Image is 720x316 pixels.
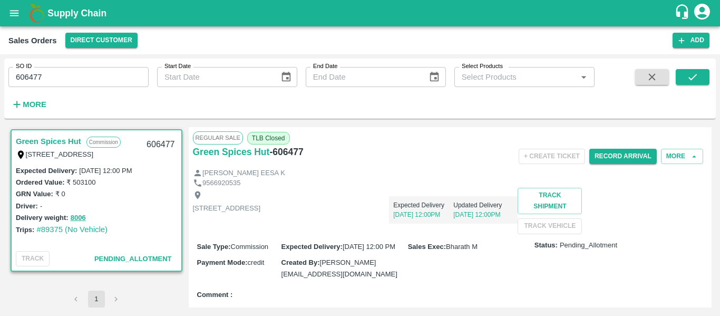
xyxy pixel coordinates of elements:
img: logo [26,3,47,24]
label: Start Date [164,62,191,71]
label: Expected Delivery : [281,243,343,251]
span: Commission [231,243,269,251]
p: [PERSON_NAME] EESA K [202,168,285,178]
div: customer-support [674,4,693,23]
div: 606477 [140,132,181,157]
label: [STREET_ADDRESS] [26,150,94,158]
input: End Date [306,67,421,87]
label: Driver: [16,202,38,210]
label: Status: [534,241,558,251]
label: ₹ 503100 [66,178,95,186]
span: Regular Sale [193,131,243,144]
button: More [8,95,49,113]
input: Start Date [157,67,272,87]
button: Track Shipment [518,188,582,214]
label: Comment : [197,290,233,300]
label: SO ID [16,62,32,71]
a: #89375 (No Vehicle) [36,225,108,234]
p: Expected Delivery [393,200,453,210]
label: Expected Delivery : [16,167,77,175]
h6: - 606477 [269,145,303,159]
input: Select Products [458,70,574,84]
span: Pending_Allotment [560,241,617,251]
button: Select DC [65,33,138,48]
p: 9566920535 [202,178,240,188]
label: Trips: [16,226,34,234]
label: Created By : [281,258,320,266]
label: Payment Mode : [197,258,248,266]
button: Choose date [276,67,296,87]
a: Supply Chain [47,6,674,21]
strong: More [23,100,46,109]
span: Bharath M [446,243,478,251]
input: Enter SO ID [8,67,149,87]
span: [DATE] 12:00 PM [343,243,395,251]
label: [DATE] 12:00 PM [79,167,132,175]
button: More [661,149,703,164]
button: Choose date [424,67,444,87]
p: [DATE] 12:00PM [453,210,513,219]
label: Ordered Value: [16,178,64,186]
button: Open [577,70,590,84]
span: TLB Closed [247,132,290,145]
button: page 1 [88,291,105,308]
span: credit [248,258,265,266]
div: Sales Orders [8,34,57,47]
p: Updated Delivery [453,200,513,210]
p: [DATE] 12:00PM [393,210,453,219]
label: - [40,202,42,210]
label: ₹ 0 [55,190,65,198]
div: account of current user [693,2,712,24]
label: Select Products [462,62,503,71]
label: GRN Value: [16,190,53,198]
button: Record Arrival [589,149,657,164]
p: Commission [86,137,121,148]
a: Green Spices Hut [16,135,81,148]
button: Add [673,33,709,48]
p: [STREET_ADDRESS] [193,204,261,214]
button: open drawer [2,1,26,25]
a: Green Spices Hut [193,145,270,159]
span: [PERSON_NAME][EMAIL_ADDRESS][DOMAIN_NAME] [281,258,397,278]
label: Sales Exec : [408,243,446,251]
b: Supply Chain [47,8,106,18]
button: 8006 [71,212,86,224]
label: Sale Type : [197,243,231,251]
nav: pagination navigation [66,291,127,308]
label: Delivery weight: [16,214,69,222]
span: Pending_Allotment [94,255,172,263]
label: End Date [313,62,337,71]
